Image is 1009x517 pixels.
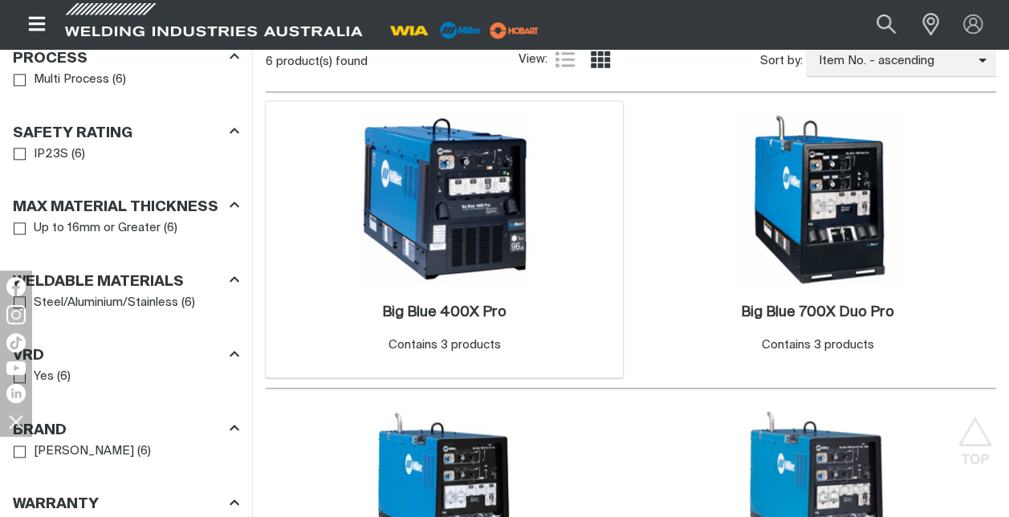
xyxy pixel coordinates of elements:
h3: Safety Rating [13,124,132,143]
ul: Brand [14,441,238,462]
span: [PERSON_NAME] [34,442,134,461]
h3: Warranty [13,495,99,514]
ul: Max Material Thickness [14,218,238,239]
span: Multi Process [34,71,109,89]
div: VRD [13,344,239,366]
a: List view [555,50,575,69]
a: miller [485,24,543,36]
button: Search products [859,6,913,43]
a: Steel/Aluminium/Stainless [14,292,178,314]
h3: Weldable Materials [13,273,184,291]
h3: Process [13,50,87,68]
span: Up to 16mm or Greater [34,219,161,238]
a: [PERSON_NAME] [14,441,134,462]
div: Safety Rating [13,121,239,143]
a: IP23S [14,144,68,165]
ul: Process [14,69,238,91]
span: product(s) found [276,55,368,67]
section: Product list controls [266,41,996,82]
div: Contains 3 products [389,336,501,355]
img: TikTok [6,333,26,352]
h2: Big Blue 700X Duo Pro [741,305,894,320]
img: Big Blue 400X Pro [359,113,531,285]
span: Sort by: [759,52,802,71]
a: Big Blue 700X Duo Pro [741,303,894,322]
ul: Safety Rating [14,144,238,165]
img: Big Blue 700X Duo Pro [732,113,904,285]
a: Up to 16mm or Greater [14,218,161,239]
span: IP23S [34,145,68,164]
h3: Max Material Thickness [13,198,218,217]
img: Instagram [6,305,26,324]
div: 6 [266,54,518,70]
span: ( 6 ) [164,219,177,238]
ul: VRD [14,366,238,388]
span: ( 6 ) [112,71,126,89]
img: YouTube [6,361,26,375]
div: Warranty [13,493,239,515]
span: View: [519,51,547,69]
div: Brand [13,418,239,440]
span: ( 6 ) [71,145,85,164]
span: Item No. - ascending [806,52,978,71]
span: ( 6 ) [181,294,195,312]
span: Steel/Aluminium/Stainless [34,294,178,312]
input: Product name or item number... [839,6,913,43]
a: Multi Process [14,69,109,91]
div: Contains 3 products [762,336,874,355]
img: LinkedIn [6,384,26,403]
h3: Brand [13,421,67,440]
img: hide socials [2,408,30,435]
img: miller [485,18,543,43]
span: ( 6 ) [137,442,151,461]
a: Yes [14,366,54,388]
button: Scroll to top [957,417,993,453]
img: Facebook [6,277,26,296]
div: Process [13,47,239,68]
span: ( 6 ) [57,368,71,386]
h2: Big Blue 400X Pro [382,305,507,320]
a: Big Blue 400X Pro [382,303,507,322]
div: Max Material Thickness [13,196,239,218]
div: Weldable Materials [13,270,239,291]
span: Yes [34,368,54,386]
ul: Weldable Materials [14,292,238,314]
